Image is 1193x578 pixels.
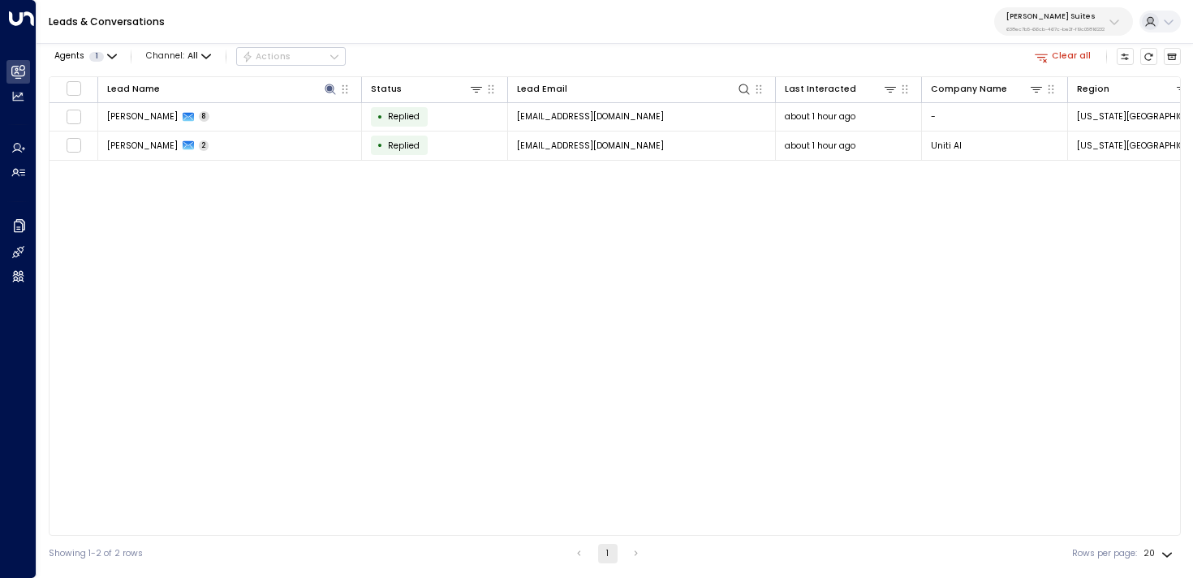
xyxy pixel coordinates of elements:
[931,140,962,152] span: Uniti AI
[1077,81,1191,97] div: Region
[236,47,346,67] div: Button group with a nested menu
[785,82,856,97] div: Last Interacted
[66,109,81,124] span: Toggle select row
[517,81,752,97] div: Lead Email
[931,82,1007,97] div: Company Name
[377,135,383,156] div: •
[49,547,143,560] div: Showing 1-2 of 2 rows
[1143,544,1176,563] div: 20
[785,81,898,97] div: Last Interacted
[1006,11,1105,21] p: [PERSON_NAME] Suites
[377,106,383,127] div: •
[49,15,165,28] a: Leads & Conversations
[517,110,664,123] span: rayan.habbab@gmail.com
[785,110,855,123] span: about 1 hour ago
[66,138,81,153] span: Toggle select row
[517,82,567,97] div: Lead Email
[141,48,216,65] button: Channel:All
[371,81,485,97] div: Status
[107,82,160,97] div: Lead Name
[569,544,647,563] nav: pagination navigation
[49,48,121,65] button: Agents1
[187,51,198,61] span: All
[931,81,1044,97] div: Company Name
[785,140,855,152] span: about 1 hour ago
[1006,26,1105,32] p: 638ec7b5-66cb-467c-be2f-f19c05816232
[242,51,291,63] div: Actions
[388,110,420,123] span: Replied
[199,140,209,151] span: 2
[89,52,104,62] span: 1
[517,140,664,152] span: rayan@getuniti.com
[199,111,210,122] span: 8
[236,47,346,67] button: Actions
[141,48,216,65] span: Channel:
[54,52,84,61] span: Agents
[1072,547,1137,560] label: Rows per page:
[1030,48,1096,65] button: Clear all
[994,7,1133,36] button: [PERSON_NAME] Suites638ec7b5-66cb-467c-be2f-f19c05816232
[1077,82,1109,97] div: Region
[922,103,1068,132] td: -
[1164,48,1182,66] button: Archived Leads
[1117,48,1135,66] button: Customize
[388,140,420,152] span: Replied
[107,110,178,123] span: Rayan Habbab
[107,81,338,97] div: Lead Name
[371,82,402,97] div: Status
[1140,48,1158,66] span: Refresh
[598,544,618,563] button: page 1
[66,80,81,96] span: Toggle select all
[107,140,178,152] span: Rayan Habbab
